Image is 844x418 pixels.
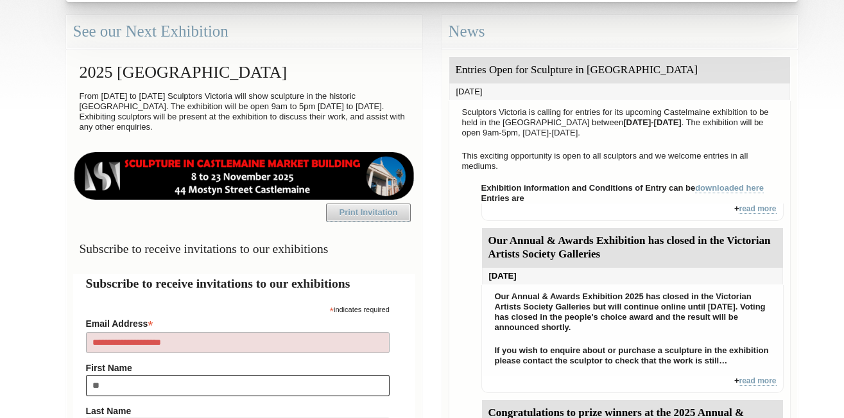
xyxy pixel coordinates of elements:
div: Our Annual & Awards Exhibition has closed in the Victorian Artists Society Galleries [482,228,783,268]
div: + [481,204,784,221]
label: Last Name [86,406,390,416]
p: If you wish to enquire about or purchase a sculpture in the exhibition please contact the sculpto... [488,342,777,369]
a: read more [739,204,776,214]
div: + [481,376,784,393]
a: downloaded here [695,183,764,193]
div: Entries Open for Sculpture in [GEOGRAPHIC_DATA] [449,57,790,83]
strong: Exhibition information and Conditions of Entry can be [481,183,764,193]
p: From [DATE] to [DATE] Sculptors Victoria will show sculpture in the historic [GEOGRAPHIC_DATA]. T... [73,88,415,135]
p: This exciting opportunity is open to all sculptors and we welcome entries in all mediums. [456,148,784,175]
a: read more [739,376,776,386]
div: [DATE] [449,83,790,100]
label: Email Address [86,315,390,330]
div: [DATE] [482,268,783,284]
p: Sculptors Victoria is calling for entries for its upcoming Castelmaine exhibition to be held in t... [456,104,784,141]
img: castlemaine-ldrbd25v2.png [73,152,415,200]
label: First Name [86,363,390,373]
div: indicates required [86,302,390,315]
strong: [DATE]-[DATE] [623,118,682,127]
h3: Subscribe to receive invitations to our exhibitions [73,236,415,261]
p: Our Annual & Awards Exhibition 2025 has closed in the Victorian Artists Society Galleries but wil... [488,288,777,336]
a: Print Invitation [326,204,411,222]
h2: Subscribe to receive invitations to our exhibitions [86,274,402,293]
h2: 2025 [GEOGRAPHIC_DATA] [73,57,415,88]
div: See our Next Exhibition [66,15,422,49]
div: News [442,15,798,49]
